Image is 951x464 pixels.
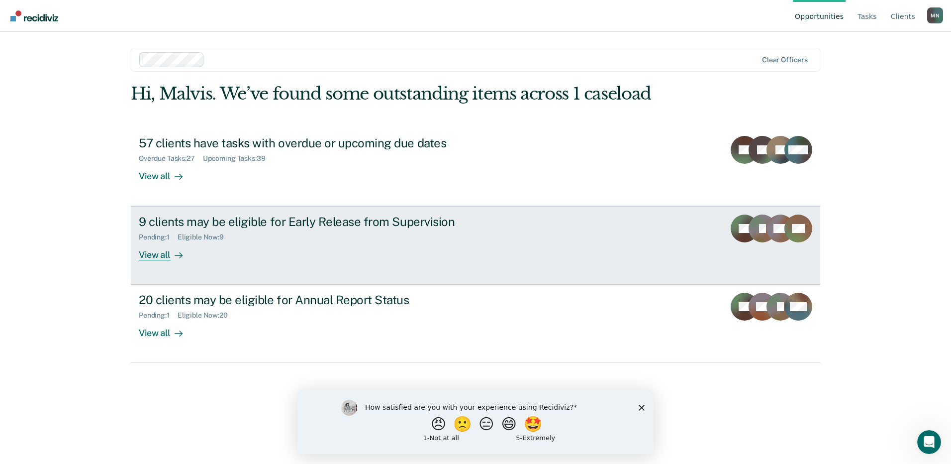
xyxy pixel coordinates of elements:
[762,56,808,64] div: Clear officers
[927,7,943,23] div: M N
[131,128,820,206] a: 57 clients have tasks with overdue or upcoming due datesOverdue Tasks:27Upcoming Tasks:39View all
[297,390,654,454] iframe: Survey by Kim from Recidiviz
[139,320,194,339] div: View all
[139,311,178,320] div: Pending : 1
[131,206,820,285] a: 9 clients may be eligible for Early Release from SupervisionPending:1Eligible Now:9View all
[203,154,274,163] div: Upcoming Tasks : 39
[131,285,820,363] a: 20 clients may be eligible for Annual Report StatusPending:1Eligible Now:20View all
[917,430,941,454] iframe: Intercom live chat
[139,293,488,307] div: 20 clients may be eligible for Annual Report Status
[10,10,58,21] img: Recidiviz
[139,136,488,150] div: 57 clients have tasks with overdue or upcoming due dates
[139,241,194,261] div: View all
[131,84,682,104] div: Hi, Malvis. We’ve found some outstanding items across 1 caseload
[139,162,194,182] div: View all
[178,233,232,241] div: Eligible Now : 9
[927,7,943,23] button: Profile dropdown button
[139,233,178,241] div: Pending : 1
[139,215,488,229] div: 9 clients may be eligible for Early Release from Supervision
[178,311,236,320] div: Eligible Now : 20
[139,154,203,163] div: Overdue Tasks : 27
